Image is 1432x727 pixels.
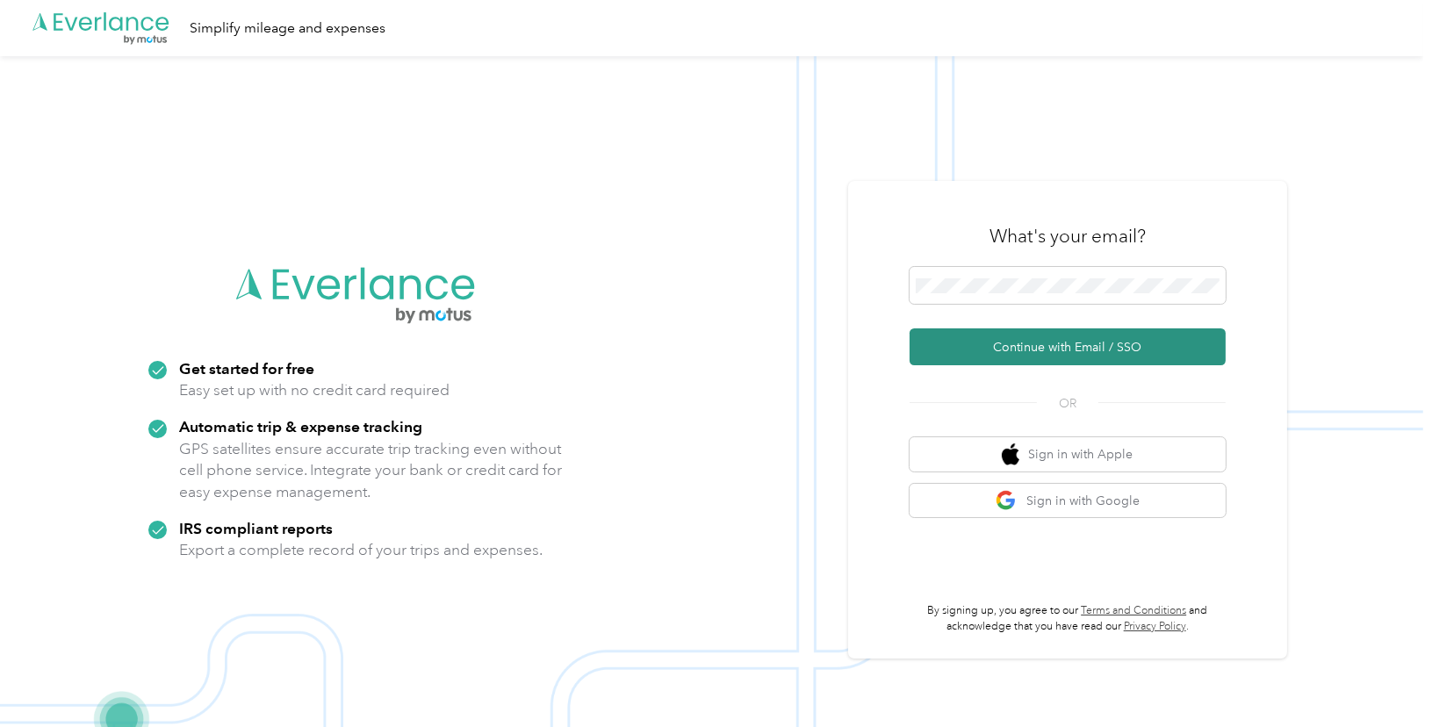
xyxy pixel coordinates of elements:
h3: What's your email? [989,224,1146,248]
strong: Automatic trip & expense tracking [179,417,422,435]
p: By signing up, you agree to our and acknowledge that you have read our . [910,603,1226,634]
button: google logoSign in with Google [910,484,1226,518]
strong: Get started for free [179,359,314,378]
img: apple logo [1002,443,1019,465]
a: Privacy Policy [1124,620,1186,633]
img: google logo [996,490,1018,512]
a: Terms and Conditions [1081,604,1186,617]
p: Export a complete record of your trips and expenses. [179,539,543,561]
span: OR [1037,394,1098,413]
button: apple logoSign in with Apple [910,437,1226,471]
p: GPS satellites ensure accurate trip tracking even without cell phone service. Integrate your bank... [179,438,563,503]
p: Easy set up with no credit card required [179,379,450,401]
div: Simplify mileage and expenses [190,18,385,40]
button: Continue with Email / SSO [910,328,1226,365]
strong: IRS compliant reports [179,519,333,537]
